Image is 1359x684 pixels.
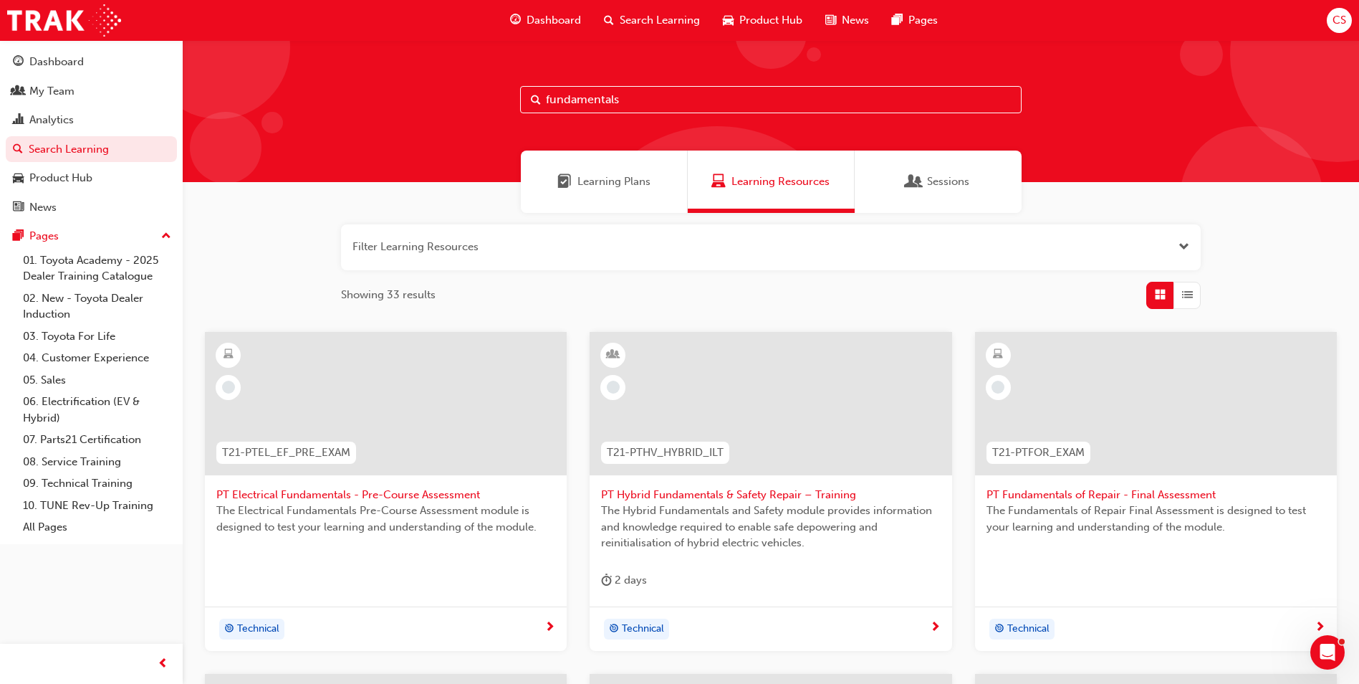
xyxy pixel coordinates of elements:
[13,56,24,69] span: guage-icon
[814,6,880,35] a: news-iconNews
[17,495,177,517] a: 10. TUNE Rev-Up Training
[29,54,84,70] div: Dashboard
[222,445,350,461] span: T21-PTEL_EF_PRE_EXAM
[17,369,177,391] a: 05. Sales
[29,170,92,186] div: Product Hub
[6,78,177,105] a: My Team
[13,201,24,214] span: news-icon
[1155,287,1166,303] span: Grid
[205,332,567,652] a: T21-PTEL_EF_PRE_EXAMPT Electrical Fundamentals - Pre-Course AssessmentThe Electrical Fundamentals...
[880,6,949,35] a: pages-iconPages
[986,487,1325,503] span: PT Fundamentals of Repair - Final Assessment
[620,12,700,29] span: Search Learning
[739,12,802,29] span: Product Hub
[6,46,177,223] button: DashboardMy TeamAnalyticsSearch LearningProduct HubNews
[590,332,951,652] a: T21-PTHV_HYBRID_ILTPT Hybrid Fundamentals & Safety Repair – TrainingThe Hybrid Fundamentals and S...
[994,620,1004,639] span: target-icon
[29,83,75,100] div: My Team
[29,199,57,216] div: News
[216,503,555,535] span: The Electrical Fundamentals Pre-Course Assessment module is designed to test your learning and un...
[7,4,121,37] img: Trak
[1327,8,1352,33] button: CS
[1315,622,1325,635] span: next-icon
[17,429,177,451] a: 07. Parts21 Certification
[29,112,74,128] div: Analytics
[825,11,836,29] span: news-icon
[711,174,726,190] span: Learning Resources
[510,11,521,29] span: guage-icon
[17,472,177,495] a: 09. Technical Training
[986,503,1325,535] span: The Fundamentals of Repair Final Assessment is designed to test your learning and understanding o...
[6,107,177,133] a: Analytics
[688,151,855,213] a: Learning ResourcesLearning Resources
[527,12,581,29] span: Dashboard
[544,622,555,635] span: next-icon
[601,571,647,589] div: 2 days
[607,445,724,461] span: T21-PTHV_HYBRID_ILT
[13,143,23,156] span: search-icon
[158,655,168,673] span: prev-icon
[855,151,1022,213] a: SessionsSessions
[13,114,24,127] span: chart-icon
[6,49,177,75] a: Dashboard
[17,391,177,429] a: 06. Electrification (EV & Hybrid)
[601,503,940,551] span: The Hybrid Fundamentals and Safety module provides information and knowledge required to enable s...
[17,516,177,538] a: All Pages
[13,85,24,98] span: people-icon
[607,381,620,394] span: learningRecordVerb_NONE-icon
[6,165,177,191] a: Product Hub
[992,445,1085,461] span: T21-PTFOR_EXAM
[991,381,1004,394] span: learningRecordVerb_NONE-icon
[601,571,612,589] span: duration-icon
[341,287,436,303] span: Showing 33 results
[723,11,734,29] span: car-icon
[622,621,664,637] span: Technical
[531,92,541,108] span: Search
[1007,621,1050,637] span: Technical
[601,487,940,503] span: PT Hybrid Fundamentals & Safety Repair – Training
[13,172,24,185] span: car-icon
[927,174,969,190] span: Sessions
[557,174,572,190] span: Learning Plans
[499,6,592,35] a: guage-iconDashboard
[17,288,177,326] a: 02. New - Toyota Dealer Induction
[1178,239,1189,255] button: Open the filter
[17,451,177,473] a: 08. Service Training
[930,622,941,635] span: next-icon
[520,86,1022,113] input: Search...
[6,194,177,221] a: News
[907,174,921,190] span: Sessions
[6,136,177,163] a: Search Learning
[521,151,688,213] a: Learning PlansLearning Plans
[577,174,650,190] span: Learning Plans
[17,250,177,288] a: 01. Toyota Academy - 2025 Dealer Training Catalogue
[1310,635,1345,670] iframe: Intercom live chat
[908,12,938,29] span: Pages
[237,621,279,637] span: Technical
[892,11,903,29] span: pages-icon
[216,487,555,503] span: PT Electrical Fundamentals - Pre-Course Assessment
[13,230,24,243] span: pages-icon
[17,347,177,369] a: 04. Customer Experience
[608,346,618,364] span: learningResourceType_INSTRUCTOR_LED-icon
[224,346,234,364] span: learningResourceType_ELEARNING-icon
[17,326,177,348] a: 03. Toyota For Life
[6,223,177,250] button: Pages
[592,6,711,35] a: search-iconSearch Learning
[609,620,619,639] span: target-icon
[222,381,235,394] span: learningRecordVerb_NONE-icon
[993,346,1003,364] span: learningResourceType_ELEARNING-icon
[975,332,1337,652] a: T21-PTFOR_EXAMPT Fundamentals of Repair - Final AssessmentThe Fundamentals of Repair Final Assess...
[1332,12,1346,29] span: CS
[604,11,614,29] span: search-icon
[731,174,830,190] span: Learning Resources
[711,6,814,35] a: car-iconProduct Hub
[1182,287,1193,303] span: List
[29,228,59,244] div: Pages
[842,12,869,29] span: News
[161,227,171,246] span: up-icon
[224,620,234,639] span: target-icon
